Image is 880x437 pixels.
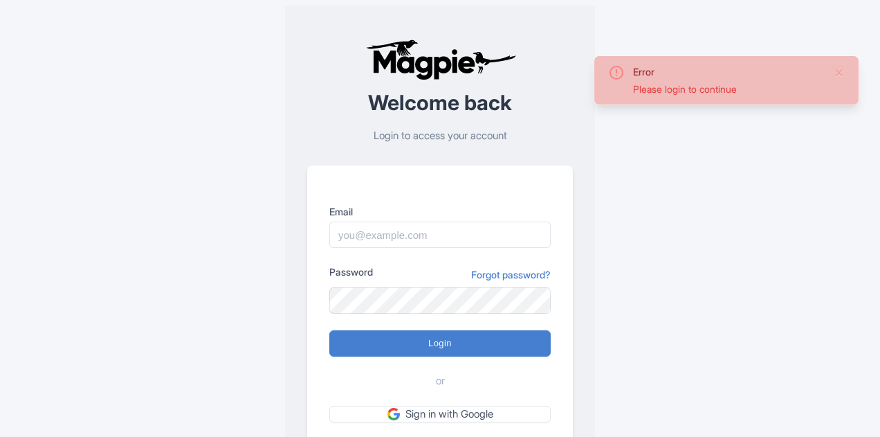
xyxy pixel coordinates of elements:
[329,406,551,423] a: Sign in with Google
[307,91,573,114] h2: Welcome back
[633,64,823,79] div: Error
[329,204,551,219] label: Email
[307,128,573,144] p: Login to access your account
[633,82,823,96] div: Please login to continue
[329,265,373,279] label: Password
[471,267,551,282] a: Forgot password?
[834,64,845,81] button: Close
[363,39,518,80] img: logo-ab69f6fb50320c5b225c76a69d11143b.png
[329,330,551,357] input: Login
[387,408,400,420] img: google.svg
[329,222,551,248] input: you@example.com
[436,373,445,389] span: or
